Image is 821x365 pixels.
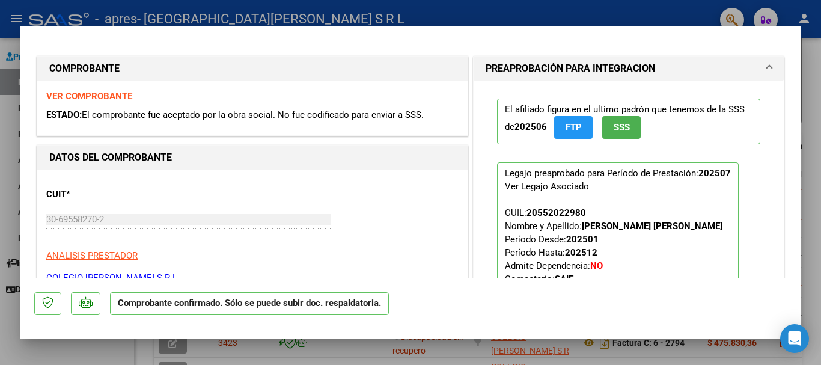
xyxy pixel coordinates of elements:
strong: NO [590,260,603,271]
span: SSS [614,123,630,133]
span: Comentario: [505,274,573,284]
strong: 202507 [698,168,731,179]
button: FTP [554,116,593,138]
strong: 202512 [565,247,597,258]
mat-expansion-panel-header: PREAPROBACIÓN PARA INTEGRACION [474,57,784,81]
p: Legajo preaprobado para Período de Prestación: [497,162,739,291]
p: CUIT [46,188,170,201]
div: PREAPROBACIÓN PARA INTEGRACION [474,81,784,318]
div: Open Intercom Messenger [780,324,809,353]
p: El afiliado figura en el ultimo padrón que tenemos de la SSS de [497,99,760,144]
a: VER COMPROBANTE [46,91,132,102]
p: COLEGIO [PERSON_NAME] S R L [46,271,459,285]
strong: COMPROBANTE [49,63,120,74]
strong: [PERSON_NAME] [PERSON_NAME] [582,221,722,232]
h1: PREAPROBACIÓN PARA INTEGRACION [486,61,655,76]
span: CUIL: Nombre y Apellido: Período Desde: Período Hasta: Admite Dependencia: [505,207,722,284]
span: El comprobante fue aceptado por la obra social. No fue codificado para enviar a SSS. [82,109,424,120]
strong: SAIE [555,274,573,284]
span: ANALISIS PRESTADOR [46,250,138,261]
span: ESTADO: [46,109,82,120]
div: Ver Legajo Asociado [505,180,589,193]
strong: 202501 [566,234,599,245]
p: Comprobante confirmado. Sólo se puede subir doc. respaldatoria. [110,292,389,316]
span: FTP [566,123,582,133]
strong: 202506 [514,121,547,132]
strong: DATOS DEL COMPROBANTE [49,152,172,163]
div: 20552022980 [526,206,586,219]
button: SSS [602,116,641,138]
